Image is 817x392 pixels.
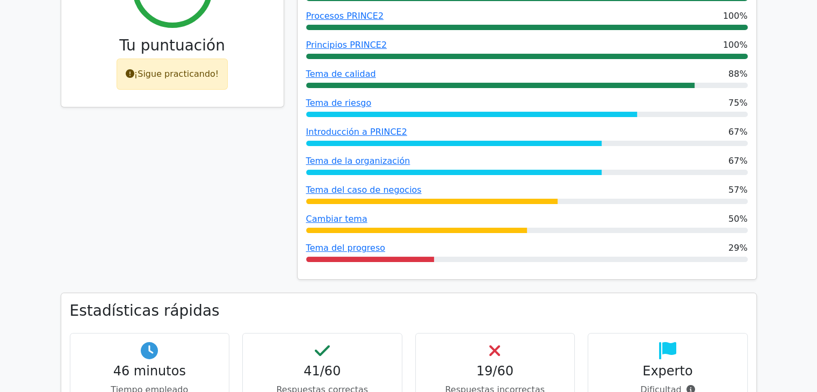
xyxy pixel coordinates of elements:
font: 41/60 [303,364,341,379]
font: 29% [728,243,748,253]
font: 57% [728,185,748,195]
font: 100% [723,40,748,50]
font: Estadísticas rápidas [70,302,220,320]
font: Tu puntuación [119,37,225,54]
font: 88% [728,69,748,79]
a: Tema de la organización [306,156,410,166]
font: ¡Sigue practicando! [134,69,219,79]
a: Introducción a PRINCE2 [306,127,407,137]
font: 50% [728,214,748,224]
a: Tema de calidad [306,69,376,79]
a: Tema de riesgo [306,98,372,108]
font: 67% [728,127,748,137]
font: 75% [728,98,748,108]
font: Experto [642,364,692,379]
font: 19/60 [476,364,514,379]
a: Principios PRINCE2 [306,40,387,50]
a: Tema del caso de negocios [306,185,422,195]
font: 67% [728,156,748,166]
font: 46 minutos [113,364,186,379]
a: Tema del progreso [306,243,385,253]
font: 100% [723,11,748,21]
a: Cambiar tema [306,214,367,224]
a: Procesos PRINCE2 [306,11,384,21]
